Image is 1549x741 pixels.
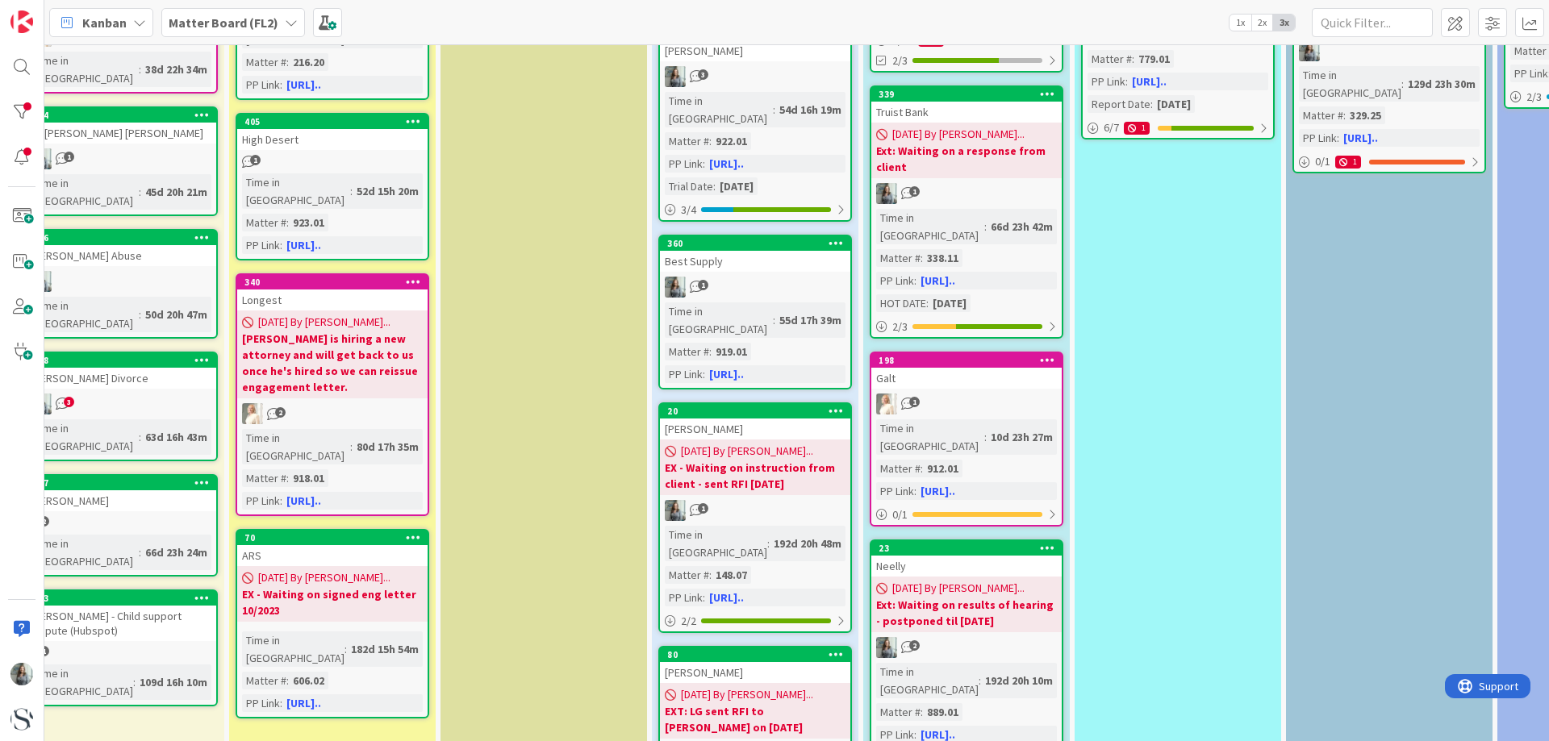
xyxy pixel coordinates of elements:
a: 378[PERSON_NAME] DivorceLGTime in [GEOGRAPHIC_DATA]:63d 16h 43m [24,352,218,461]
div: [PERSON_NAME] [660,662,850,683]
div: Matter # [242,214,286,231]
div: Matter # [876,460,921,477]
div: Trial Date [665,177,713,195]
div: [PERSON_NAME] Abuse [26,245,216,266]
span: 1 [909,186,920,197]
div: 23Neelly [871,541,1062,577]
span: : [286,469,289,487]
div: Time in [GEOGRAPHIC_DATA] [31,297,139,332]
span: : [1337,129,1339,147]
div: Time in [GEOGRAPHIC_DATA] [242,173,350,209]
span: : [344,640,347,658]
a: [URL].. [286,77,321,92]
div: Galt [871,368,1062,389]
div: 424AT [PERSON_NAME] [PERSON_NAME] [26,108,216,144]
span: : [773,101,775,119]
a: [URL].. [709,590,744,605]
span: : [914,482,916,500]
span: 0 / 1 [892,506,908,523]
div: 1 [1335,156,1361,169]
span: 3x [1273,15,1295,31]
img: LG [876,183,897,204]
span: 2x [1251,15,1273,31]
span: : [139,183,141,201]
div: 3/4 [660,200,850,220]
div: 378 [33,355,216,366]
div: PP Link [242,236,280,254]
img: KS [242,403,263,424]
div: Time in [GEOGRAPHIC_DATA] [876,419,984,455]
img: Visit kanbanzone.com [10,10,33,33]
div: 10d 23h 27m [987,428,1057,446]
span: 3 [64,397,74,407]
div: LG [871,183,1062,204]
div: Truist Bank [871,102,1062,123]
span: : [1125,73,1128,90]
div: 367 [26,476,216,490]
div: 378[PERSON_NAME] Divorce [26,353,216,389]
b: Ext: Waiting on a response from client [876,143,1057,175]
div: 66d 23h 24m [141,543,211,561]
div: 339 [879,89,1062,100]
span: Kanban [82,13,127,32]
div: 889.01 [923,703,962,721]
div: 779.01 [1134,50,1174,68]
span: : [280,492,282,510]
div: 406[PERSON_NAME] Abuse [26,231,216,266]
div: Report Date [1088,95,1150,113]
a: 360Best SupplyLGTime in [GEOGRAPHIC_DATA]:55d 17h 39mMatter #:919.01PP Link:[URL].. [658,235,852,389]
div: PP Link [1088,73,1125,90]
span: : [139,306,141,323]
a: 339Truist Bank[DATE] By [PERSON_NAME]...Ext: Waiting on a response from clientLGTime in [GEOGRAPH... [870,85,1063,339]
div: 0/1 [871,505,1062,525]
div: Matter # [665,343,709,360]
div: PP Link [665,589,703,606]
div: 2/3 [871,317,1062,337]
a: [URL].. [709,156,744,171]
div: 70ARS [237,531,428,566]
div: Time in [GEOGRAPHIC_DATA] [31,535,139,570]
a: [URL].. [921,484,955,498]
div: 360Best Supply [660,236,850,272]
span: [DATE] By [PERSON_NAME]... [681,686,813,703]
div: Time in [GEOGRAPHIC_DATA] [242,631,344,667]
div: 424 [26,108,216,123]
div: 80 [660,647,850,662]
span: : [921,460,923,477]
div: ARS [237,545,428,566]
div: 6/71 [1083,118,1273,138]
div: [PERSON_NAME] [660,40,850,61]
div: 129d 23h 30m [1404,75,1480,93]
div: 339 [871,87,1062,102]
span: [DATE] By [PERSON_NAME]... [892,126,1025,143]
span: : [1150,95,1153,113]
span: : [350,438,353,456]
div: PP Link [242,76,280,94]
div: 406 [33,232,216,244]
div: PP Link [1510,65,1548,82]
div: 70 [237,531,428,545]
b: [PERSON_NAME] is hiring a new attorney and will get back to us once he's hired so we can reissue ... [242,331,423,395]
div: High Desert [237,129,428,150]
span: 1 [698,503,708,514]
div: Matter # [242,53,286,71]
div: LG [871,637,1062,658]
a: 340Longest[DATE] By [PERSON_NAME]...[PERSON_NAME] is hiring a new attorney and will get back to u... [236,273,429,516]
div: LG [26,393,216,414]
div: 54d 16h 19m [775,101,845,119]
span: 1 [64,152,74,162]
span: Support [34,2,73,22]
b: EX - Waiting on instruction from client - sent RFI [DATE] [665,460,845,492]
div: 233 [33,593,216,604]
b: EXT: LG sent RFI to [PERSON_NAME] on [DATE] [665,703,845,735]
span: : [926,294,929,312]
span: : [984,428,987,446]
div: 405High Desert [237,114,428,150]
span: 1 [698,280,708,290]
div: Matter # [242,469,286,487]
div: 329.25 [1346,106,1385,124]
div: 80 [667,649,850,660]
span: 2 / 3 [1526,89,1542,106]
div: 233 [26,591,216,606]
div: [DATE] [716,177,758,195]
